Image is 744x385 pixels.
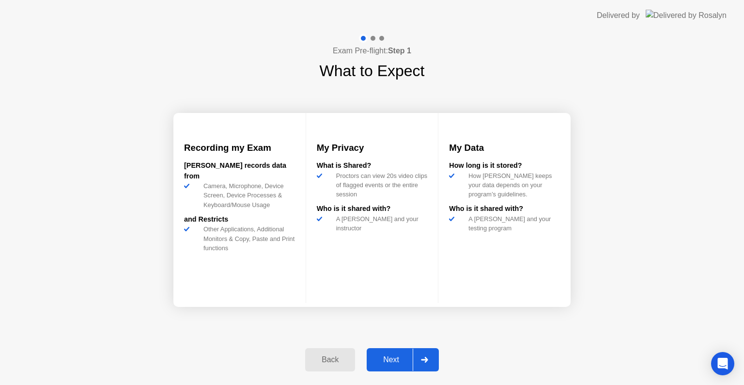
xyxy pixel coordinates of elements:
[305,348,355,371] button: Back
[388,47,411,55] b: Step 1
[646,10,727,21] img: Delivered by Rosalyn
[184,141,295,155] h3: Recording my Exam
[184,214,295,225] div: and Restricts
[367,348,439,371] button: Next
[308,355,352,364] div: Back
[465,214,560,233] div: A [PERSON_NAME] and your testing program
[184,160,295,181] div: [PERSON_NAME] records data from
[465,171,560,199] div: How [PERSON_NAME] keeps your data depends on your program’s guidelines.
[370,355,413,364] div: Next
[200,225,295,253] div: Other Applications, Additional Monitors & Copy, Paste and Print functions
[317,204,428,214] div: Who is it shared with?
[333,45,411,57] h4: Exam Pre-flight:
[317,141,428,155] h3: My Privacy
[449,160,560,171] div: How long is it stored?
[332,214,428,233] div: A [PERSON_NAME] and your instructor
[320,59,425,82] h1: What to Expect
[332,171,428,199] div: Proctors can view 20s video clips of flagged events or the entire session
[449,141,560,155] h3: My Data
[449,204,560,214] div: Who is it shared with?
[200,181,295,209] div: Camera, Microphone, Device Screen, Device Processes & Keyboard/Mouse Usage
[597,10,640,21] div: Delivered by
[317,160,428,171] div: What is Shared?
[711,352,734,375] div: Open Intercom Messenger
